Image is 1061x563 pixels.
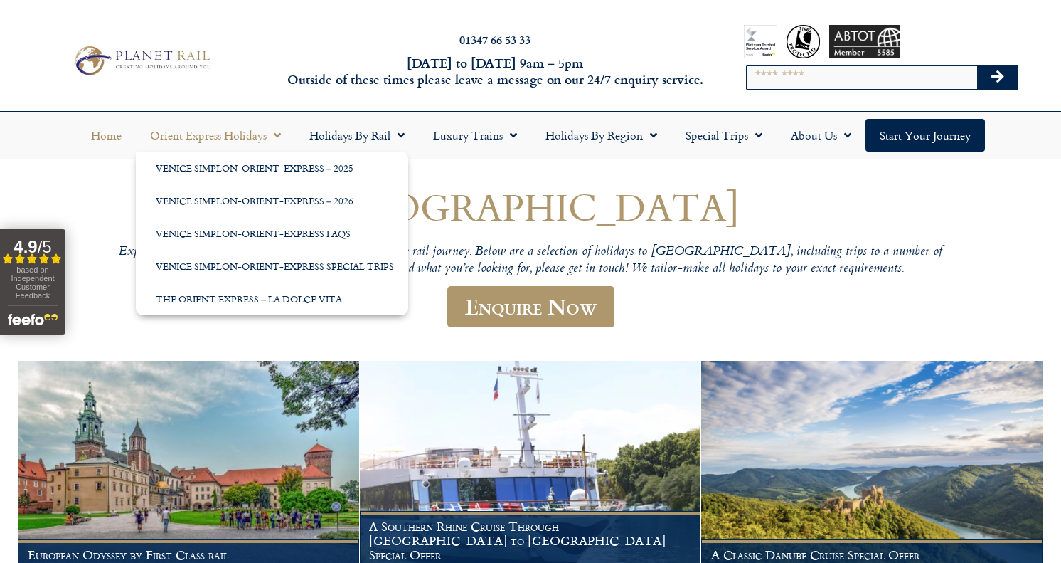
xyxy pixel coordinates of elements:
[287,55,704,88] h6: [DATE] to [DATE] 9am – 5pm Outside of these times please leave a message on our 24/7 enquiry serv...
[295,119,419,152] a: Holidays by Rail
[369,520,691,562] h1: A Southern Rhine Cruise Through [GEOGRAPHIC_DATA] to [GEOGRAPHIC_DATA] Special Offer
[977,66,1018,89] button: Search
[136,152,408,184] a: Venice Simplon-Orient-Express – 2025
[865,119,985,152] a: Start your Journey
[777,119,865,152] a: About Us
[136,250,408,283] a: Venice Simplon-Orient-Express Special Trips
[7,119,1054,152] nav: Menu
[711,548,1033,562] h1: A Classic Danube Cruise Special Offer
[459,31,530,48] a: 01347 66 53 33
[136,184,408,217] a: Venice Simplon-Orient-Express – 2026
[28,548,350,562] h1: European Odyssey by First Class rail
[671,119,777,152] a: Special Trips
[136,119,295,152] a: Orient Express Holidays
[136,152,408,315] ul: Orient Express Holidays
[136,217,408,250] a: Venice Simplon-Orient-Express FAQs
[419,119,531,152] a: Luxury Trains
[69,43,214,78] img: Planet Rail Train Holidays Logo
[104,244,957,278] p: Explore the best of what Germany has to offer via a unique rail journey. Below are a selection of...
[136,283,408,315] a: The Orient Express – La Dolce Vita
[104,186,957,228] h1: [GEOGRAPHIC_DATA]
[531,119,671,152] a: Holidays by Region
[447,286,614,328] a: Enquire Now
[77,119,136,152] a: Home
